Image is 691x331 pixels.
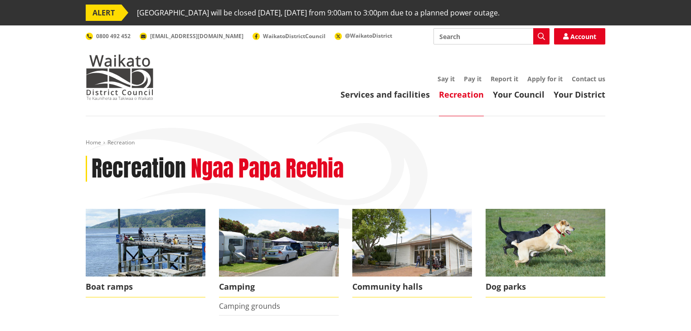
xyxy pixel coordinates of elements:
img: Port Waikato boat ramp [86,209,205,277]
a: Port Waikato council maintained boat ramp Boat ramps [86,209,205,297]
a: Say it [438,74,455,83]
span: Community halls [352,277,472,297]
a: @WaikatoDistrict [335,32,392,40]
a: Ngaruawahia Memorial Hall Community halls [352,209,472,297]
a: Contact us [572,74,605,83]
a: camping-ground-v2 Camping [219,209,339,297]
a: Apply for it [527,74,563,83]
span: WaikatoDistrictCouncil [263,32,326,40]
a: Report it [491,74,518,83]
span: Recreation [107,138,135,146]
a: [EMAIL_ADDRESS][DOMAIN_NAME] [140,32,243,40]
span: 0800 492 452 [96,32,131,40]
img: Find your local dog park [486,209,605,277]
a: Find your local dog park Dog parks [486,209,605,297]
input: Search input [433,28,550,44]
a: Your Council [493,89,545,100]
img: Waikato District Council - Te Kaunihera aa Takiwaa o Waikato [86,54,154,100]
a: Services and facilities [341,89,430,100]
a: Pay it [464,74,482,83]
a: Your District [554,89,605,100]
a: Account [554,28,605,44]
span: Boat ramps [86,277,205,297]
img: Ngaruawahia Memorial Hall [352,209,472,277]
a: Recreation [439,89,484,100]
h2: Ngaa Papa Reehia [191,156,344,182]
a: 0800 492 452 [86,32,131,40]
h1: Recreation [92,156,186,182]
span: ALERT [86,5,122,21]
span: [EMAIL_ADDRESS][DOMAIN_NAME] [150,32,243,40]
span: @WaikatoDistrict [345,32,392,40]
span: Camping [219,277,339,297]
span: [GEOGRAPHIC_DATA] will be closed [DATE], [DATE] from 9:00am to 3:00pm due to a planned power outage. [137,5,500,21]
span: Dog parks [486,277,605,297]
a: WaikatoDistrictCouncil [253,32,326,40]
nav: breadcrumb [86,139,605,147]
a: Home [86,138,101,146]
a: Camping grounds [219,301,280,311]
img: camping-ground-v2 [219,209,339,277]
